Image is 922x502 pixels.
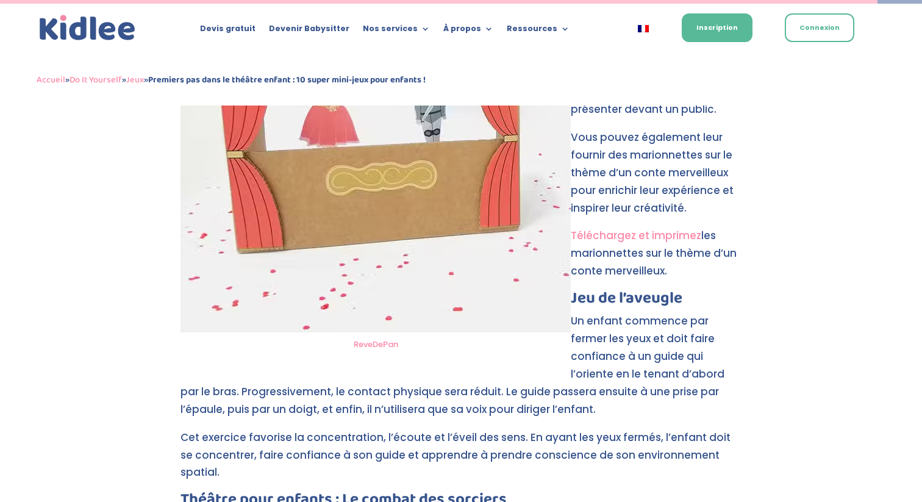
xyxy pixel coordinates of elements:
a: À propos [443,24,493,38]
a: Nos services [363,24,430,38]
img: logo_kidlee_bleu [37,12,138,44]
a: Accueil [37,73,65,87]
a: Kidlee Logo [37,12,138,44]
a: Téléchargez et imprimez [571,228,701,243]
p: Cet exercice favorise la concentration, l’écoute et l’éveil des sens. En ayant les yeux fermés, l... [180,429,742,492]
a: Inscription [682,13,752,42]
a: Devis gratuit [200,24,256,38]
a: ReveDePan [354,339,398,350]
span: » » » [37,73,426,87]
img: Français [638,25,649,32]
strong: Premiers pas dans le théâtre enfant : 10 super mini-jeux pour enfants ! [148,73,426,87]
a: Ressources [507,24,570,38]
a: Connexion [785,13,854,42]
a: Devenir Babysitter [269,24,349,38]
a: Jeux [126,73,144,87]
p: Un enfant commence par fermer les yeux et doit faire confiance à un guide qui l’oriente en le ten... [180,312,742,428]
a: Do It Yourself [70,73,122,87]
